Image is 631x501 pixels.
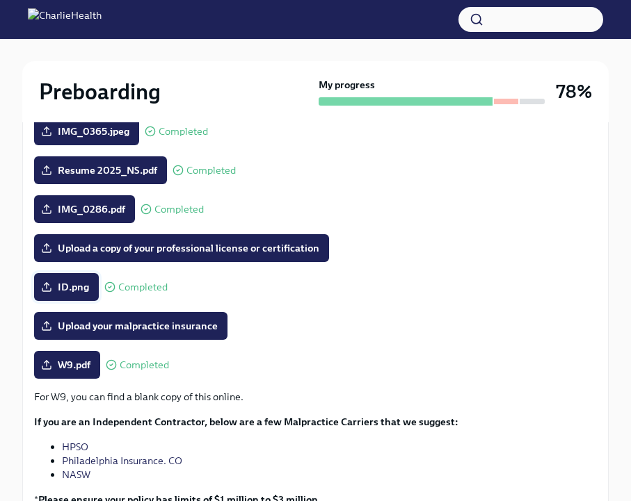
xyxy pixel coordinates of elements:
[44,280,89,294] span: ID.png
[34,351,100,379] label: W9.pdf
[34,156,167,184] label: Resume 2025_NS.pdf
[34,195,135,223] label: IMG_0286.pdf
[44,124,129,138] span: IMG_0365.jpeg
[159,126,208,137] span: Completed
[44,358,90,372] span: W9.pdf
[34,273,99,301] label: ID.png
[44,241,319,255] span: Upload a copy of your professional license or certification
[34,312,227,340] label: Upload your malpractice insurance
[44,163,157,177] span: Resume 2025_NS.pdf
[62,454,182,467] a: Philadelphia Insurance. CO
[319,78,375,92] strong: My progress
[154,204,204,215] span: Completed
[120,360,169,370] span: Completed
[34,416,458,428] strong: If you are an Independent Contractor, below are a few Malpractice Carriers that we suggest:
[34,117,139,145] label: IMG_0365.jpeg
[186,165,236,176] span: Completed
[34,234,329,262] label: Upload a copy of your professional license or certification
[44,202,125,216] span: IMG_0286.pdf
[28,8,102,31] img: CharlieHealth
[34,390,597,404] p: For W9, you can find a blank copy of this online.
[39,78,161,106] h2: Preboarding
[44,319,218,333] span: Upload your malpractice insurance
[62,441,88,453] a: HPSO
[118,282,168,293] span: Completed
[62,468,90,481] a: NASW
[556,79,592,104] h3: 78%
